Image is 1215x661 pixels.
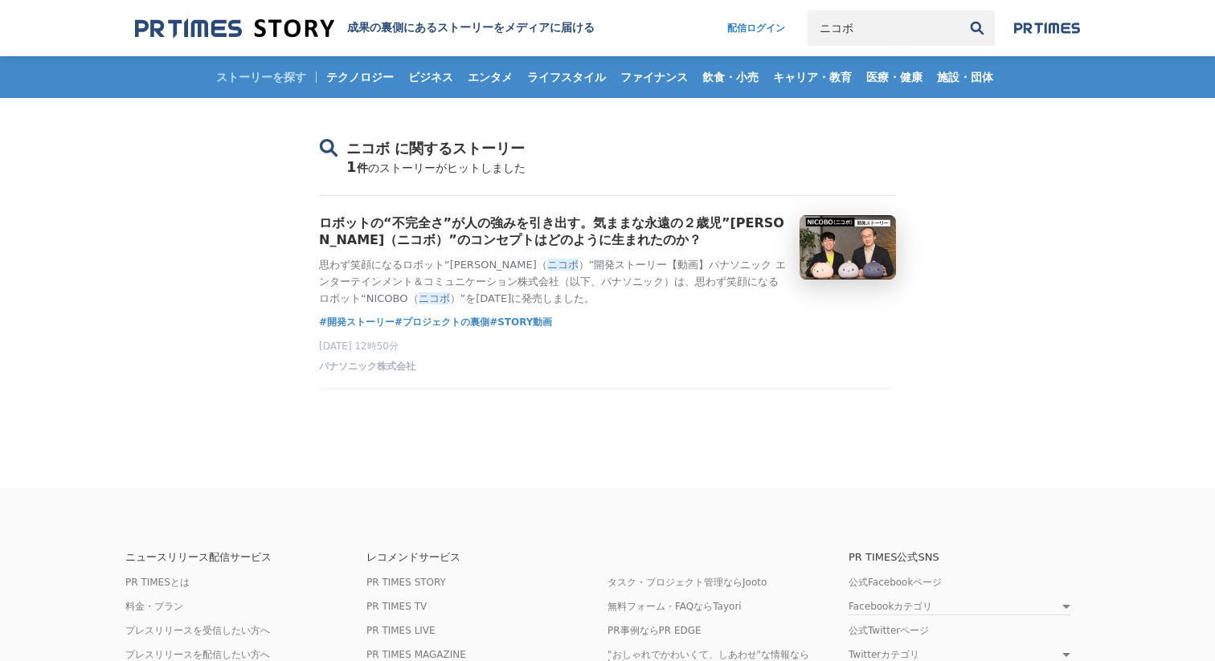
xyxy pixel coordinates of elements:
[767,56,858,98] a: キャリア・教育
[320,56,400,98] a: テクノロジー
[368,161,526,174] span: のストーリーがヒットしました
[849,625,929,636] a: 公式Twitterページ
[547,259,579,271] em: ニコボ
[135,18,595,39] a: 成果の裏側にあるストーリーをメディアに届ける 成果の裏側にあるストーリーをメディアに届ける
[860,56,929,98] a: 医療・健康
[357,161,368,174] span: 件
[521,56,612,98] a: ライフスタイル
[931,70,1000,84] span: 施設・団体
[767,70,858,84] span: キャリア・教育
[366,625,436,636] a: PR TIMES LIVE
[614,56,694,98] a: ファイナンス
[1014,22,1080,35] img: prtimes
[319,314,395,330] a: #開発ストーリー
[849,577,942,588] a: 公式Facebookページ
[135,18,334,39] img: 成果の裏側にあるストーリーをメディアに届ける
[319,257,787,307] p: 思わず笑顔になるロボット“[PERSON_NAME]（ ）”開発ストーリー【動画】パナソニック エンターテインメント＆コミュニケーション株式会社（以下、パナソニック）は、思わず笑顔になるロボット...
[614,70,694,84] span: ファイナンス
[125,552,366,562] p: ニュースリリース配信サービス
[711,10,801,46] a: 配信ログイン
[808,10,959,46] input: キーワードで検索
[125,601,183,612] a: 料金・プラン
[366,601,427,612] a: PR TIMES TV
[319,215,787,249] h3: ロボットの“不完全さ”が人の強みを引き出す。気ままな永遠の２歳児”[PERSON_NAME]（ニコボ）”のコンセプトはどのように生まれたのか？
[489,314,552,330] a: #STORY動画
[461,56,519,98] a: エンタメ
[607,625,702,636] a: PR事例ならPR EDGE
[319,360,415,373] span: パナソニック株式会社
[125,649,270,660] a: プレスリリースを配信したい方へ
[320,70,400,84] span: テクノロジー
[319,158,896,196] div: 1
[419,292,450,304] em: ニコボ
[366,552,607,562] p: レコメンドサービス
[696,56,765,98] a: 飲食・小売
[347,21,595,35] h1: 成果の裏側にあるストーリーをメディアに届ける
[402,70,460,84] span: ビジネス
[959,10,995,46] button: 検索
[849,552,1090,562] p: PR TIMES公式SNS
[402,56,460,98] a: ビジネス
[319,340,896,353] p: [DATE] 12時50分
[607,601,742,612] a: 無料フォーム・FAQならTayori
[607,577,767,588] a: タスク・プロジェクト管理ならJooto
[319,215,896,307] a: ロボットの“不完全さ”が人の強みを引き出す。気ままな永遠の２歳児”[PERSON_NAME]（ニコボ）”のコンセプトはどのように生まれたのか？思わず笑顔になるロボット“[PERSON_NAME]...
[849,602,1070,615] a: Facebookカテゴリ
[366,649,466,660] a: PR TIMES MAGAZINE
[346,140,525,157] span: ニコボ に関するストーリー
[521,70,612,84] span: ライフスタイル
[125,625,270,636] a: プレスリリースを受信したい方へ
[461,70,519,84] span: エンタメ
[125,577,190,588] a: PR TIMESとは
[696,70,765,84] span: 飲食・小売
[319,365,415,376] a: パナソニック株式会社
[366,577,446,588] a: PR TIMES STORY
[395,314,489,330] a: #プロジェクトの裏側
[931,56,1000,98] a: 施設・団体
[860,70,929,84] span: 医療・健康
